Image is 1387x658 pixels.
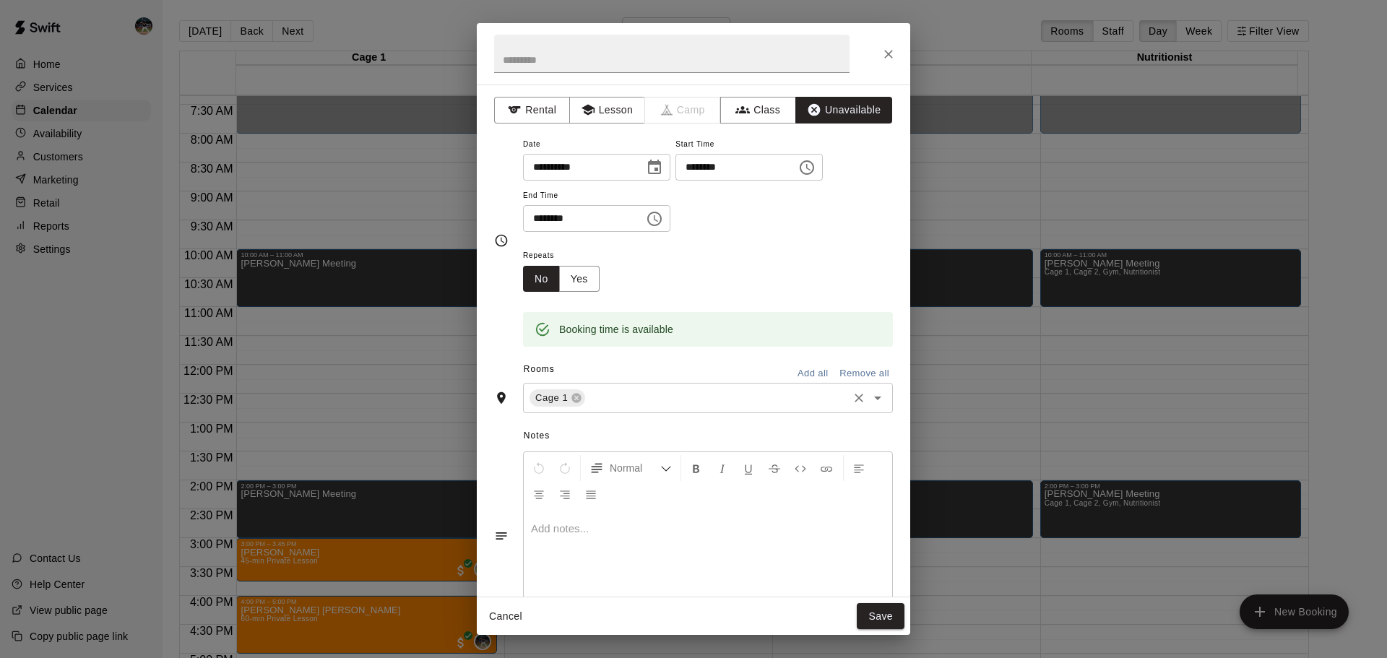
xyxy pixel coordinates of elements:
[849,388,869,408] button: Clear
[684,455,709,481] button: Format Bold
[494,97,570,124] button: Rental
[553,455,577,481] button: Redo
[483,603,529,630] button: Cancel
[530,389,585,407] div: Cage 1
[569,97,645,124] button: Lesson
[645,97,721,124] span: Camps can only be created in the Services page
[788,455,813,481] button: Insert Code
[527,481,551,507] button: Center Align
[584,455,678,481] button: Formatting Options
[640,204,669,233] button: Choose time, selected time is 10:00 AM
[814,455,839,481] button: Insert Link
[710,455,735,481] button: Format Italics
[494,529,509,543] svg: Notes
[610,461,660,475] span: Normal
[524,425,893,448] span: Notes
[553,481,577,507] button: Right Align
[559,266,600,293] button: Yes
[762,455,787,481] button: Format Strikethrough
[736,455,761,481] button: Format Underline
[523,246,611,266] span: Repeats
[559,316,673,342] div: Booking time is available
[857,603,904,630] button: Save
[523,266,600,293] div: outlined button group
[790,363,836,385] button: Add all
[524,364,555,374] span: Rooms
[523,135,670,155] span: Date
[795,97,892,124] button: Unavailable
[868,388,888,408] button: Open
[792,153,821,182] button: Choose time, selected time is 8:00 AM
[675,135,823,155] span: Start Time
[836,363,893,385] button: Remove all
[523,266,560,293] button: No
[494,391,509,405] svg: Rooms
[527,455,551,481] button: Undo
[523,186,670,206] span: End Time
[640,153,669,182] button: Choose date, selected date is Sep 14, 2025
[494,233,509,248] svg: Timing
[530,391,574,405] span: Cage 1
[579,481,603,507] button: Justify Align
[847,455,871,481] button: Left Align
[876,41,902,67] button: Close
[720,97,796,124] button: Class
